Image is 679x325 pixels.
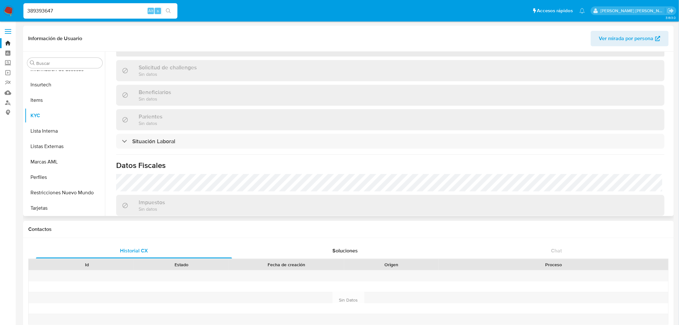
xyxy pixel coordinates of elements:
span: Ver mirada por persona [599,31,654,46]
button: search-icon [162,6,175,15]
button: Tarjetas [25,200,105,216]
h3: Parientes [139,113,162,120]
p: leonardo.alvarezortiz@mercadolibre.com.co [601,8,666,14]
button: Perfiles [25,170,105,185]
div: Solicitud de challengesSin datos [116,60,665,81]
p: Sin datos [139,96,171,102]
div: Estado [139,261,224,268]
div: Fecha de creación [233,261,340,268]
span: Historial CX [120,247,148,254]
button: Ver mirada por persona [591,31,669,46]
div: ParientesSin datos [116,109,665,130]
div: Id [44,261,130,268]
button: KYC [25,108,105,123]
h3: Impuestos [139,199,165,206]
button: Items [25,92,105,108]
p: Sin datos [139,71,197,77]
span: s [157,8,159,14]
h1: Datos Fiscales [116,161,665,170]
h3: Beneficiarios [139,89,171,96]
button: Insurtech [25,77,105,92]
input: Buscar usuario o caso... [23,7,177,15]
h3: Solicitud de challenges [139,64,197,71]
span: Chat [551,247,562,254]
button: Listas Externas [25,139,105,154]
span: Soluciones [333,247,358,254]
span: Accesos rápidos [537,7,573,14]
h1: Información de Usuario [28,35,82,42]
h3: Situación Laboral [132,138,175,145]
input: Buscar [36,60,100,66]
p: Sin datos [139,120,162,126]
div: Origen [349,261,434,268]
h1: Contactos [28,226,669,233]
div: Proceso [443,261,664,268]
button: Restricciones Nuevo Mundo [25,185,105,200]
div: BeneficiariosSin datos [116,85,665,106]
span: Alt [148,8,153,14]
a: Salir [667,7,674,14]
div: ImpuestosSin datos [116,195,665,216]
button: Lista Interna [25,123,105,139]
a: Notificaciones [580,8,585,13]
button: Marcas AML [25,154,105,170]
button: Buscar [30,60,35,66]
p: Sin datos [139,206,165,212]
div: Situación Laboral [116,134,665,149]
